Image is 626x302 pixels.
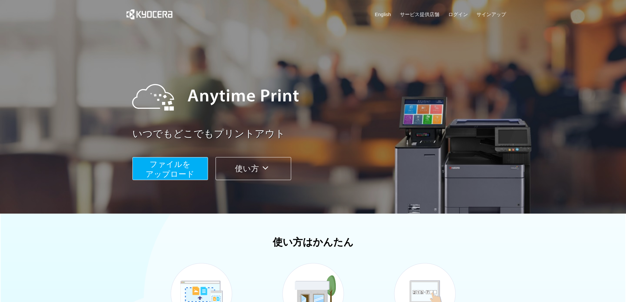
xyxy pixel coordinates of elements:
button: ファイルを​​アップロード [132,157,208,180]
a: English [375,11,391,18]
a: いつでもどこでもプリントアウト [132,127,510,141]
a: ログイン [448,11,468,18]
button: 使い方 [216,157,291,180]
span: ファイルを ​​アップロード [146,160,195,178]
a: サービス提供店舗 [400,11,439,18]
a: サインアップ [476,11,506,18]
